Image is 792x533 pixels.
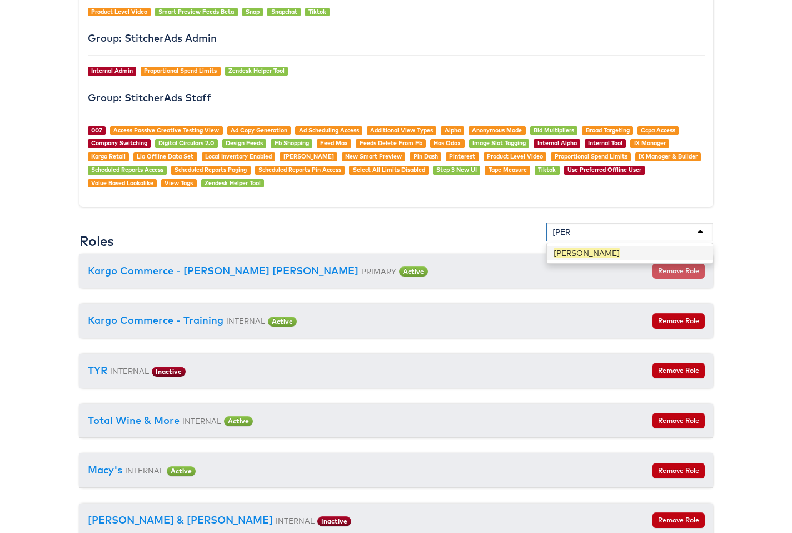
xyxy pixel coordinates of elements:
[353,166,425,174] a: Select All Limits Disabled
[320,139,348,147] a: Feed Max
[91,139,147,147] a: Company Switching
[652,463,705,478] button: Remove Role
[538,166,556,174] a: Tiktok
[91,166,163,174] a: Scheduled Reports Access
[231,126,287,134] a: Ad Copy Generation
[88,33,705,44] h4: Group: StitcherAds Admin
[552,226,570,238] input: Add user to company...
[299,126,359,134] a: Ad Scheduling Access
[113,126,219,134] a: Access Passive Creative Testing View
[271,8,297,16] a: Snapchat
[268,317,297,327] span: Active
[125,466,164,475] small: INTERNAL
[537,139,577,147] a: Internal Alpha
[137,152,193,160] a: Lia Offline Data Set
[88,364,107,377] a: TYR
[652,313,705,329] button: Remove Role
[88,514,273,526] a: [PERSON_NAME] & [PERSON_NAME]
[91,152,126,160] a: Kargo Retail
[226,316,265,325] small: INTERNAL
[283,152,334,160] a: [PERSON_NAME]
[652,363,705,378] button: Remove Role
[275,139,309,147] a: Fb Shopping
[182,416,221,426] small: INTERNAL
[88,92,705,103] h4: Group: StitcherAds Staff
[165,179,193,187] a: View Tags
[91,8,147,16] a: Product Level Video
[586,126,630,134] a: Broad Targeting
[360,139,422,147] a: Feeds Delete From Fb
[317,516,351,526] span: Inactive
[345,152,402,160] a: New Smart Preview
[361,266,396,276] small: PRIMARY
[228,67,285,75] a: Zendesk Helper Tool
[158,139,214,147] a: Digital Circulars 2.0
[472,126,522,134] a: Anonymous Mode
[445,126,461,134] a: Alpha
[652,263,705,279] button: Remove Role
[88,264,358,277] a: Kargo Commerce - [PERSON_NAME] [PERSON_NAME]
[370,126,433,134] a: Additional View Types
[205,152,272,160] a: Local Inventory Enabled
[414,152,438,160] a: Pin Dash
[258,166,341,174] a: Scheduled Reports Pin Access
[88,314,223,327] a: Kargo Commerce - Training
[434,139,461,147] a: Has Odax
[588,139,622,147] a: Internal Tool
[567,166,641,174] a: Use Preferred Offline User
[449,152,475,160] a: Pinterest
[144,67,217,75] a: Proportional Spend Limits
[534,126,574,134] a: Bid Multipliers
[158,8,234,16] a: Smart Preview Feeds Beta
[489,166,527,174] a: Tape Measure
[652,512,705,528] button: Remove Role
[276,516,315,525] small: INTERNAL
[308,8,326,16] a: Tiktok
[472,139,526,147] a: Image Slot Tagging
[110,366,149,376] small: INTERNAL
[246,8,260,16] a: Snap
[652,413,705,428] button: Remove Role
[555,152,627,160] a: Proportional Spend Limits
[152,367,186,377] span: Inactive
[487,152,543,160] a: Product Level Video
[224,416,253,426] span: Active
[91,126,102,134] a: 007
[91,179,153,187] a: Value Based Lookalike
[226,139,263,147] a: Design Feeds
[205,179,261,187] a: Zendesk Helper Tool
[639,152,698,160] a: IX Manager & Builder
[399,266,428,277] span: Active
[79,234,114,248] h3: Roles
[88,414,180,427] a: Total Wine & More
[634,139,666,147] a: IX Manager
[436,166,477,174] a: Step 3 New UI
[554,248,620,258] span: [PERSON_NAME]
[91,67,133,75] a: Internal Admin
[88,463,122,476] a: Macy's
[641,126,675,134] a: Ccpa Access
[175,166,247,174] a: Scheduled Reports Paging
[167,466,196,476] span: Active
